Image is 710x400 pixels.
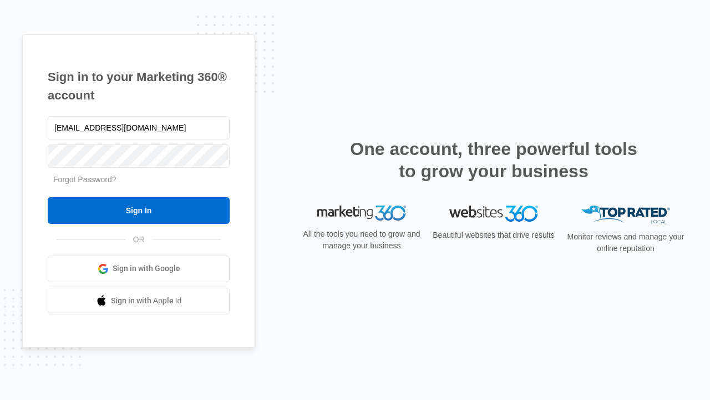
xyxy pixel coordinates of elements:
[53,175,116,184] a: Forgot Password?
[564,231,688,254] p: Monitor reviews and manage your online reputation
[111,295,182,307] span: Sign in with Apple Id
[48,116,230,139] input: Email
[347,138,641,182] h2: One account, three powerful tools to grow your business
[48,256,230,282] a: Sign in with Google
[432,229,556,241] p: Beautiful websites that drive results
[300,228,424,252] p: All the tools you need to grow and manage your business
[317,206,406,221] img: Marketing 360
[113,263,180,274] span: Sign in with Google
[48,197,230,224] input: Sign In
[125,234,153,246] span: OR
[48,288,230,314] a: Sign in with Apple Id
[48,68,230,104] h1: Sign in to your Marketing 360® account
[449,206,538,222] img: Websites 360
[581,206,670,224] img: Top Rated Local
